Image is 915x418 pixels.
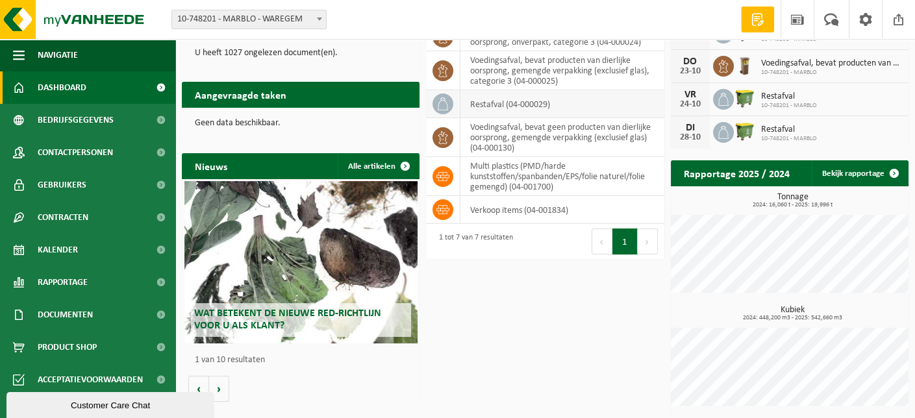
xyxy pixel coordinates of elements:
[677,193,909,208] h3: Tonnage
[677,100,703,109] div: 24-10
[38,331,97,363] span: Product Shop
[761,135,817,143] span: 10-748201 - MARBLO
[677,306,909,321] h3: Kubiek
[677,133,703,142] div: 28-10
[677,315,909,321] span: 2024: 448,200 m3 - 2025: 542,660 m3
[677,123,703,133] div: DI
[592,228,612,254] button: Previous
[38,136,113,169] span: Contactpersonen
[734,54,756,76] img: WB-0140-HPE-BN-01
[460,157,664,196] td: multi plastics (PMD/harde kunststoffen/spanbanden/EPS/folie naturel/folie gemengd) (04-001700)
[171,10,327,29] span: 10-748201 - MARBLO - WAREGEM
[209,376,229,402] button: Volgende
[677,56,703,67] div: DO
[182,153,240,178] h2: Nieuws
[6,389,217,418] iframe: chat widget
[612,228,638,254] button: 1
[761,102,817,110] span: 10-748201 - MARBLO
[432,227,513,256] div: 1 tot 7 van 7 resultaten
[734,87,756,109] img: WB-1100-HPE-GN-50
[812,160,907,186] a: Bekijk rapportage
[38,299,93,331] span: Documenten
[460,51,664,90] td: voedingsafval, bevat producten van dierlijke oorsprong, gemengde verpakking (exclusief glas), cat...
[194,308,381,331] span: Wat betekent de nieuwe RED-richtlijn voor u als klant?
[38,104,114,136] span: Bedrijfsgegevens
[195,49,407,58] p: U heeft 1027 ongelezen document(en).
[184,181,418,343] a: Wat betekent de nieuwe RED-richtlijn voor u als klant?
[38,266,88,299] span: Rapportage
[195,356,413,365] p: 1 van 10 resultaten
[338,153,418,179] a: Alle artikelen
[38,71,86,104] span: Dashboard
[734,120,756,142] img: WB-1100-HPE-GN-50
[677,67,703,76] div: 23-10
[677,202,909,208] span: 2024: 16,060 t - 2025: 19,996 t
[172,10,326,29] span: 10-748201 - MARBLO - WAREGEM
[761,58,902,69] span: Voedingsafval, bevat producten van dierlijke oorsprong, onverpakt, categorie 3
[761,69,902,77] span: 10-748201 - MARBLO
[677,90,703,100] div: VR
[38,39,78,71] span: Navigatie
[761,125,817,135] span: Restafval
[195,119,407,128] p: Geen data beschikbaar.
[671,160,803,186] h2: Rapportage 2025 / 2024
[38,169,86,201] span: Gebruikers
[38,201,88,234] span: Contracten
[38,234,78,266] span: Kalender
[182,82,299,107] h2: Aangevraagde taken
[460,90,664,118] td: restafval (04-000029)
[38,363,143,396] span: Acceptatievoorwaarden
[638,228,658,254] button: Next
[460,196,664,224] td: verkoop items (04-001834)
[761,92,817,102] span: Restafval
[188,376,209,402] button: Vorige
[460,118,664,157] td: voedingsafval, bevat geen producten van dierlijke oorsprong, gemengde verpakking (exclusief glas)...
